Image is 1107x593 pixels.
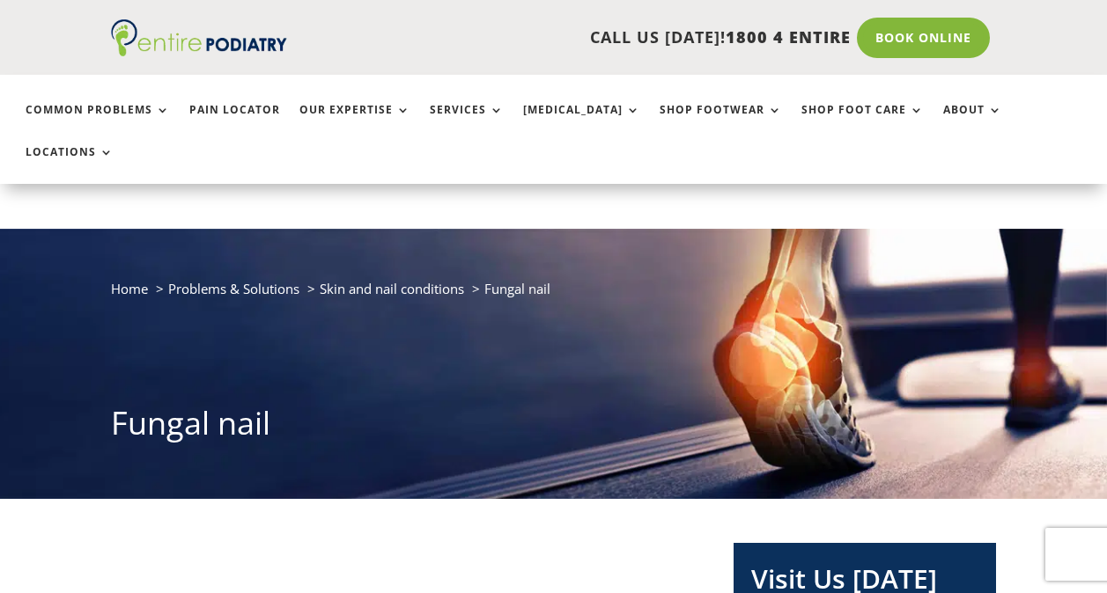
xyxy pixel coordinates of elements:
a: Services [430,104,504,142]
a: Common Problems [26,104,170,142]
a: Entire Podiatry [111,42,287,60]
a: Problems & Solutions [168,280,299,297]
a: Skin and nail conditions [320,280,464,297]
a: Book Online [857,18,990,58]
a: Pain Locator [189,104,280,142]
nav: breadcrumb [111,277,997,313]
h1: Fungal nail [111,401,997,454]
span: Fungal nail [484,280,550,297]
a: [MEDICAL_DATA] [523,104,640,142]
p: CALL US [DATE]! [309,26,851,49]
a: Shop Footwear [660,104,782,142]
a: About [943,104,1002,142]
a: Home [111,280,148,297]
span: 1800 4 ENTIRE [726,26,851,48]
a: Shop Foot Care [801,104,924,142]
a: Our Expertise [299,104,410,142]
img: logo (1) [111,19,287,56]
a: Locations [26,146,114,184]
